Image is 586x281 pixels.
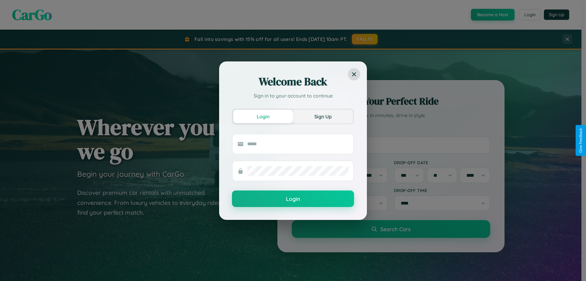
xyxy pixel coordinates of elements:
button: Sign Up [293,110,353,123]
button: Login [233,110,293,123]
button: Login [232,190,354,207]
h2: Welcome Back [232,74,354,89]
p: Sign in to your account to continue [232,92,354,99]
div: Give Feedback [579,128,583,153]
